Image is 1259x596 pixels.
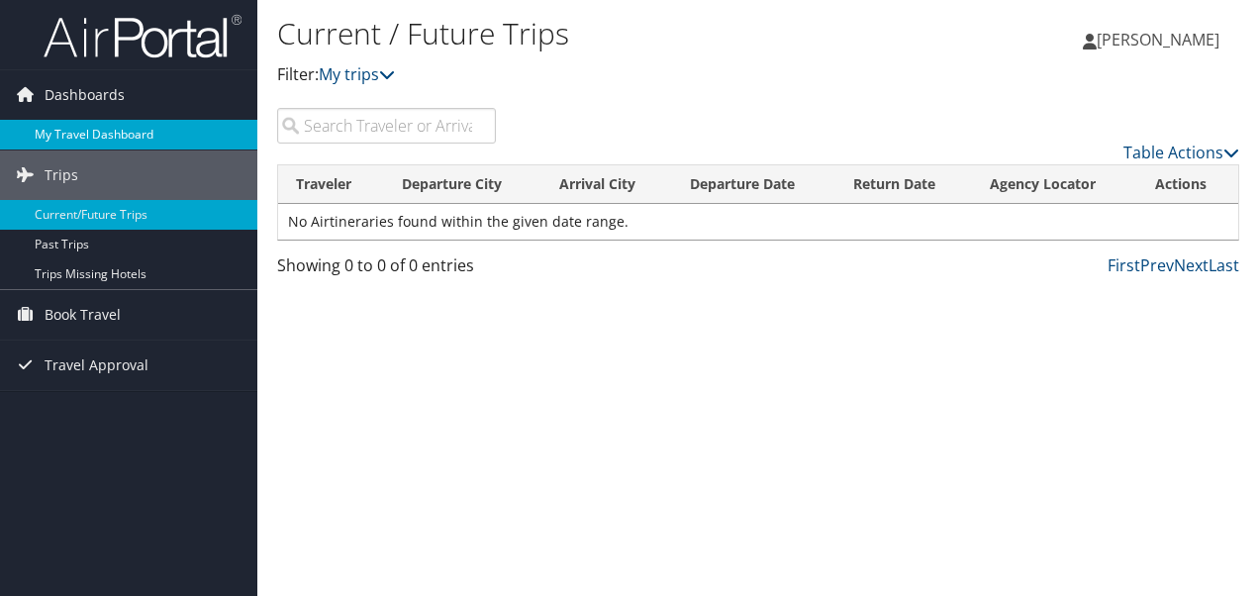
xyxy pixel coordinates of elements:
span: Trips [45,150,78,200]
input: Search Traveler or Arrival City [277,108,496,144]
img: airportal-logo.png [44,13,242,59]
th: Return Date: activate to sort column ascending [835,165,972,204]
a: Prev [1140,254,1174,276]
th: Arrival City: activate to sort column ascending [541,165,671,204]
span: Book Travel [45,290,121,340]
th: Departure Date: activate to sort column descending [672,165,835,204]
span: [PERSON_NAME] [1097,29,1219,50]
td: No Airtineraries found within the given date range. [278,204,1238,240]
a: Last [1209,254,1239,276]
span: Travel Approval [45,341,148,390]
span: Dashboards [45,70,125,120]
a: First [1108,254,1140,276]
th: Traveler: activate to sort column ascending [278,165,384,204]
h1: Current / Future Trips [277,13,919,54]
div: Showing 0 to 0 of 0 entries [277,253,496,287]
a: [PERSON_NAME] [1083,10,1239,69]
a: Table Actions [1123,142,1239,163]
th: Departure City: activate to sort column ascending [384,165,541,204]
a: My trips [319,63,395,85]
th: Actions [1137,165,1238,204]
th: Agency Locator: activate to sort column ascending [972,165,1136,204]
p: Filter: [277,62,919,88]
a: Next [1174,254,1209,276]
